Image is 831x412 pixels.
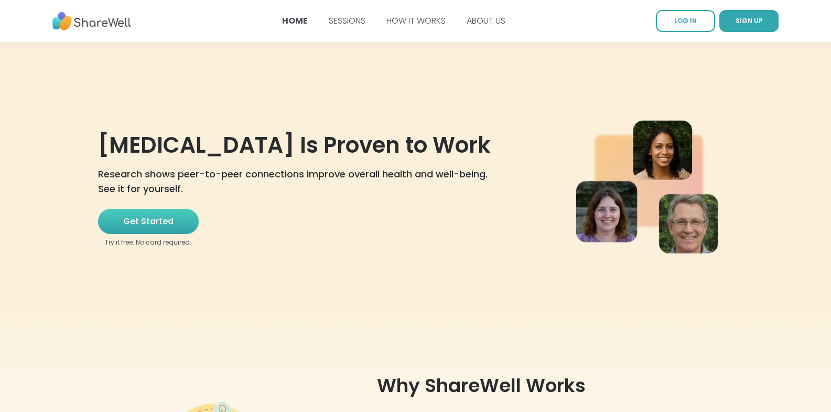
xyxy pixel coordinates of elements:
[105,238,191,247] span: Try it free. No card required.
[576,120,733,256] img: homepage hero
[98,167,517,196] h3: Research shows peer-to-peer connections improve overall health and well-being. See it for yourself.
[736,16,763,25] span: SIGN UP
[386,15,446,27] a: HOW IT WORKS
[719,10,779,32] button: SIGN UP
[674,16,697,25] span: LOG IN
[656,10,715,32] a: LOG IN
[282,15,308,27] a: HOME
[377,375,735,396] h2: Why ShareWell Works
[98,132,517,159] h1: [MEDICAL_DATA] Is Proven to Work
[329,15,365,27] a: SESSIONS
[467,15,505,27] a: ABOUT US
[52,7,131,36] img: ShareWell Nav Logo
[98,209,199,234] button: Get Started
[123,215,174,228] span: Get Started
